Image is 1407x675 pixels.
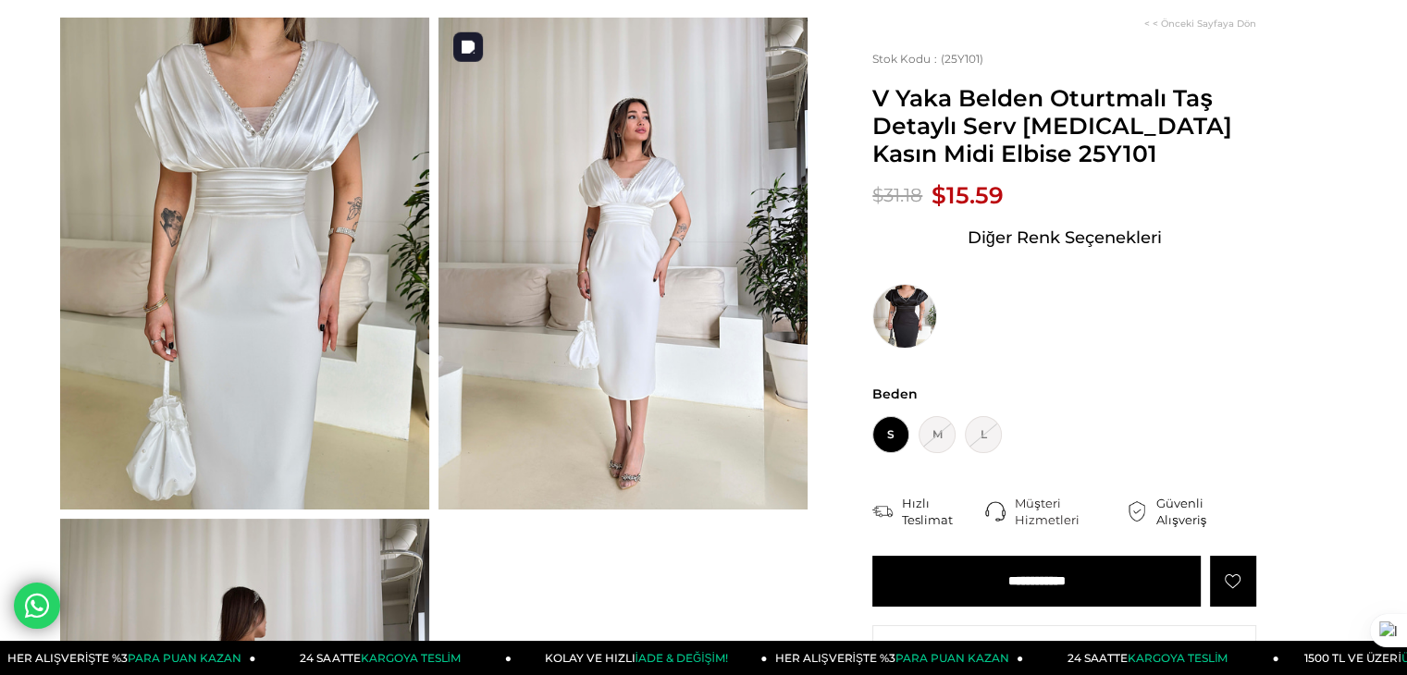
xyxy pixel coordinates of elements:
[968,223,1162,252] span: Diğer Renk Seçenekleri
[128,651,241,665] span: PARA PUAN KAZAN
[872,181,922,209] span: $31.18
[1156,495,1256,528] div: Güvenli Alışveriş
[873,626,1255,675] span: Paylaş
[360,651,460,665] span: KARGOYA TESLİM
[902,495,985,528] div: Hızlı Teslimat
[872,52,983,66] span: (25Y101)
[1127,501,1147,522] img: security.png
[1128,651,1228,665] span: KARGOYA TESLİM
[872,501,893,522] img: shipping.png
[1210,556,1256,607] a: Favorilere Ekle
[932,181,1004,209] span: $15.59
[872,416,909,453] span: S
[635,651,727,665] span: İADE & DEĞİŞİM!
[872,52,941,66] span: Stok Kodu
[872,386,1256,402] span: Beden
[872,84,1256,167] span: V Yaka Belden Oturtmalı Taş Detaylı Serv [MEDICAL_DATA] Kasın Midi Elbise 25Y101
[872,284,937,349] img: V Yaka Belden Oturtmalı Taş Detaylı Serv Siyah Kadın Midi Elbise 25Y101
[1015,495,1127,528] div: Müşteri Hizmetleri
[985,501,1006,522] img: call-center.png
[768,641,1024,675] a: HER ALIŞVERİŞTE %3PARA PUAN KAZAN
[919,416,956,453] span: M
[512,641,768,675] a: KOLAY VE HIZLIİADE & DEĞİŞİM!
[256,641,512,675] a: 24 SAATTEKARGOYA TESLİM
[895,651,1009,665] span: PARA PUAN KAZAN
[438,18,808,509] img: Serv elbise 25Y101
[1144,18,1256,30] a: < < Önceki Sayfaya Dön
[1023,641,1279,675] a: 24 SAATTEKARGOYA TESLİM
[965,416,1002,453] span: L
[60,18,429,509] img: Serv elbise 25Y101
